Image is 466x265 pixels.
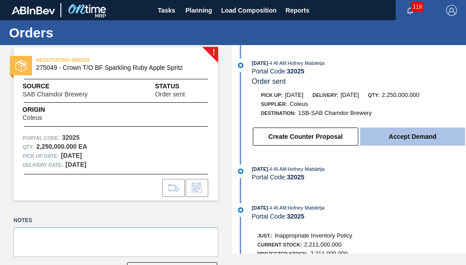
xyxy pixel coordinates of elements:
[286,205,324,210] span: : Hofney Mabiletja
[14,214,218,227] label: Notes
[286,5,310,16] span: Reports
[341,91,359,98] span: [DATE]
[275,232,352,239] span: Inappropriate Inventory Policy
[446,5,457,16] img: Logout
[9,27,169,38] h1: Orders
[261,92,283,98] span: Pick up:
[23,142,34,151] span: Qty :
[61,152,82,159] strong: [DATE]
[252,60,268,66] span: [DATE]
[268,167,286,172] span: - 4:46 AM
[257,242,302,247] span: Current Stock:
[261,110,296,116] span: Destination:
[252,213,466,220] div: Portal Code:
[23,105,64,114] span: Origin
[268,206,286,210] span: - 4:46 AM
[238,169,243,174] img: atual
[312,92,338,98] span: Delivery:
[62,134,80,141] strong: 32025
[310,250,347,257] span: 2,211,000.000
[221,5,277,16] span: Load Composition
[36,55,162,64] span: NEGOTIATING ORDER
[36,143,87,150] strong: 2,250,000.000 EA
[257,233,273,238] span: Just.:
[252,166,268,172] span: [DATE]
[23,160,63,169] span: Delivery Date:
[252,78,286,85] span: Order sent
[261,101,288,107] span: Supplier:
[360,128,465,146] button: Accept Demand
[162,179,185,197] div: Go to Load Composition
[238,207,243,213] img: atual
[155,82,209,91] span: Status
[290,101,308,107] span: Coleus
[253,128,358,146] button: Create Counter Proposal
[155,91,185,98] span: Order sent
[12,6,55,14] img: TNhmsLtSVTkK8tSr43FrP2fwEKptu5GPRR3wAAAABJRU5ErkJggg==
[23,82,115,91] span: Source
[238,63,243,68] img: atual
[186,5,212,16] span: Planning
[23,91,88,98] span: SAB Chamdor Brewery
[286,166,324,172] span: : Hofney Mabiletja
[287,68,304,75] strong: 32025
[15,60,27,72] img: status
[286,60,324,66] span: : Hofney Mabiletja
[285,91,303,98] span: [DATE]
[287,174,304,181] strong: 32025
[36,64,200,71] span: 275049 - Crown T/O BF Sparkling Ruby Apple Spritz
[411,2,424,12] span: 119
[287,213,304,220] strong: 32025
[65,161,86,168] strong: [DATE]
[304,241,342,248] span: 2,211,000.000
[268,61,286,66] span: - 4:46 AM
[257,251,308,256] span: Projected Stock:
[252,68,466,75] div: Portal Code:
[252,205,268,210] span: [DATE]
[157,5,177,16] span: Tasks
[23,114,42,121] span: Coleus
[368,92,379,98] span: Qty:
[396,4,425,17] button: Notifications
[23,133,60,142] span: Portal Code:
[186,179,208,197] div: Inform order change
[382,91,419,98] span: 2,250,000.000
[23,151,59,160] span: Pick up Date:
[298,110,371,116] span: 1SB-SAB Chamdor Brewery
[252,174,466,181] div: Portal Code:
